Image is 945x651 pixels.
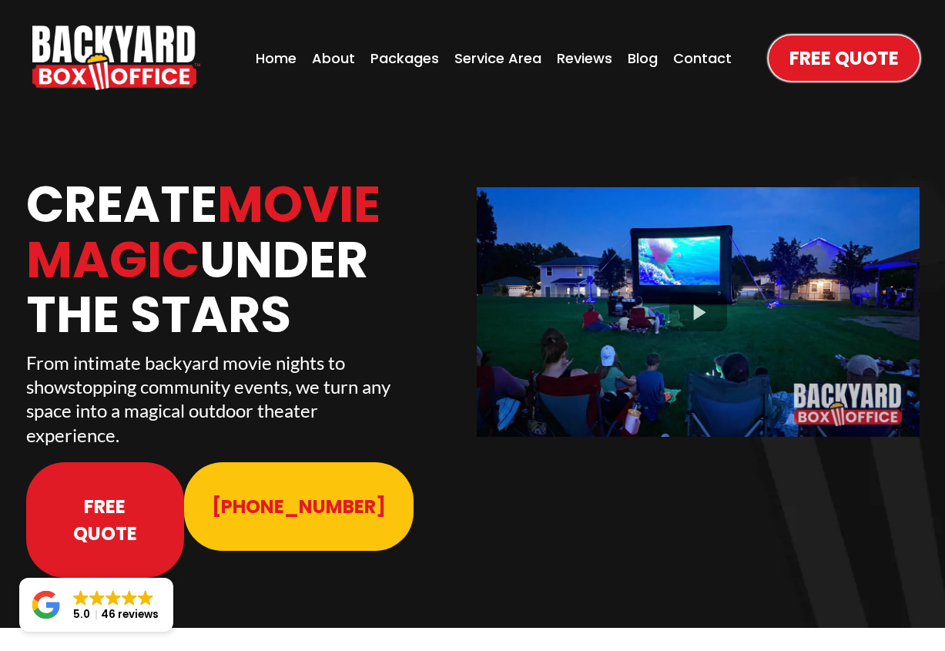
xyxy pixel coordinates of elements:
[769,35,920,81] a: Free Quote
[307,43,360,73] a: About
[789,45,899,72] span: Free Quote
[32,25,200,90] a: https://www.backyardboxoffice.com
[184,462,414,551] a: 913-214-1202
[251,43,301,73] a: Home
[26,462,185,578] a: Free Quote
[32,25,200,90] img: Backyard Box Office
[623,43,662,73] a: Blog
[366,43,444,73] a: Packages
[552,43,617,73] a: Reviews
[450,43,546,73] a: Service Area
[26,351,438,423] p: From intimate backyard movie nights to showstopping community events, we turn any space into a ma...
[19,578,173,632] a: Close GoogleGoogleGoogleGoogleGoogle 5.046 reviews
[669,43,736,73] a: Contact
[54,493,157,547] span: Free Quote
[212,493,386,520] span: [PHONE_NUMBER]
[26,423,438,447] p: experience.
[26,169,380,295] span: Movie Magic
[26,177,469,343] h1: Create Under The Stars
